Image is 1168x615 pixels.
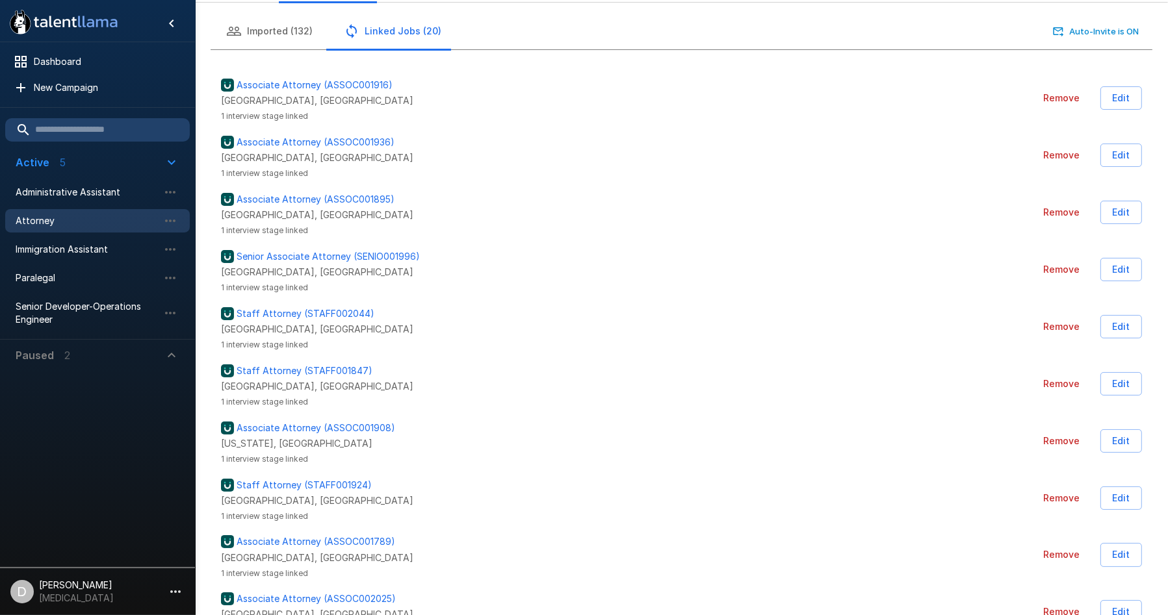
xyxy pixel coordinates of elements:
p: [GEOGRAPHIC_DATA], [GEOGRAPHIC_DATA] [221,266,831,279]
button: Edit [1100,429,1142,453]
p: Staff Attorney (STAFF001924) [237,479,372,492]
button: Remove [1038,486,1085,510]
a: Staff Attorney (STAFF002044) [221,307,831,320]
img: ukg_logo.jpeg [221,193,234,206]
a: Senior Associate Attorney (SENIO001996) [221,250,831,263]
span: 1 interview stage linked [221,510,831,523]
span: 1 interview stage linked [221,338,831,351]
span: 1 interview stage linked [221,567,831,580]
img: ukg_logo.jpeg [221,79,234,92]
p: [GEOGRAPHIC_DATA], [GEOGRAPHIC_DATA] [221,380,831,393]
button: Auto-Invite is ON [1050,21,1142,42]
p: [GEOGRAPHIC_DATA], [GEOGRAPHIC_DATA] [221,494,831,507]
p: [GEOGRAPHIC_DATA], [GEOGRAPHIC_DATA] [221,323,831,336]
p: [US_STATE], [GEOGRAPHIC_DATA] [221,437,831,450]
img: ukg_logo.jpeg [221,421,234,434]
button: Remove [1038,543,1085,567]
a: Associate Attorney (ASSOC001916) [221,79,831,92]
button: Remove [1038,315,1085,339]
a: Associate Attorney (ASSOC001908) [221,421,831,434]
a: Staff Attorney (STAFF001847) [221,364,831,377]
p: Associate Attorney (ASSOC001936) [237,136,395,149]
p: Associate Attorney (ASSOC002025) [237,592,396,605]
button: Remove [1038,86,1085,110]
img: ukg_logo.jpeg [221,479,234,492]
p: Associate Attorney (ASSOC001908) [237,421,395,434]
p: [GEOGRAPHIC_DATA], [GEOGRAPHIC_DATA] [221,551,831,564]
a: Associate Attorney (ASSOC002025) [221,592,831,605]
a: Associate Attorney (ASSOC001936) [221,136,831,149]
p: Associate Attorney (ASSOC001916) [237,79,393,92]
button: Edit [1100,258,1142,282]
img: ukg_logo.jpeg [221,364,234,377]
p: [GEOGRAPHIC_DATA], [GEOGRAPHIC_DATA] [221,151,831,164]
button: Edit [1100,486,1142,510]
p: [GEOGRAPHIC_DATA], [GEOGRAPHIC_DATA] [221,94,831,107]
img: ukg_logo.jpeg [221,592,234,605]
p: Staff Attorney (STAFF002044) [237,307,374,320]
img: ukg_logo.jpeg [221,307,234,320]
p: Associate Attorney (ASSOC001895) [237,193,395,206]
button: Remove [1038,372,1085,396]
a: Associate Attorney (ASSOC001895) [221,193,831,206]
button: Remove [1038,144,1085,168]
button: Remove [1038,201,1085,225]
span: 1 interview stage linked [221,110,831,123]
button: Edit [1100,315,1142,339]
button: Linked Jobs (20) [328,13,457,49]
button: Edit [1100,543,1142,567]
button: Remove [1038,258,1085,282]
span: 1 interview stage linked [221,453,831,466]
img: ukg_logo.jpeg [221,136,234,149]
button: Remove [1038,429,1085,453]
a: Associate Attorney (ASSOC001789) [221,535,831,548]
button: Imported (132) [211,13,328,49]
p: [GEOGRAPHIC_DATA], [GEOGRAPHIC_DATA] [221,208,831,221]
span: 1 interview stage linked [221,167,831,180]
button: Edit [1100,86,1142,110]
p: Senior Associate Attorney (SENIO001996) [237,250,420,263]
span: 1 interview stage linked [221,395,831,408]
button: Edit [1100,144,1142,168]
span: 1 interview stage linked [221,224,831,237]
button: Edit [1100,372,1142,396]
button: Edit [1100,201,1142,225]
p: Staff Attorney (STAFF001847) [237,364,372,377]
p: Associate Attorney (ASSOC001789) [237,535,395,548]
img: ukg_logo.jpeg [221,535,234,548]
span: 1 interview stage linked [221,281,831,294]
img: ukg_logo.jpeg [221,250,234,263]
a: Staff Attorney (STAFF001924) [221,479,831,492]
